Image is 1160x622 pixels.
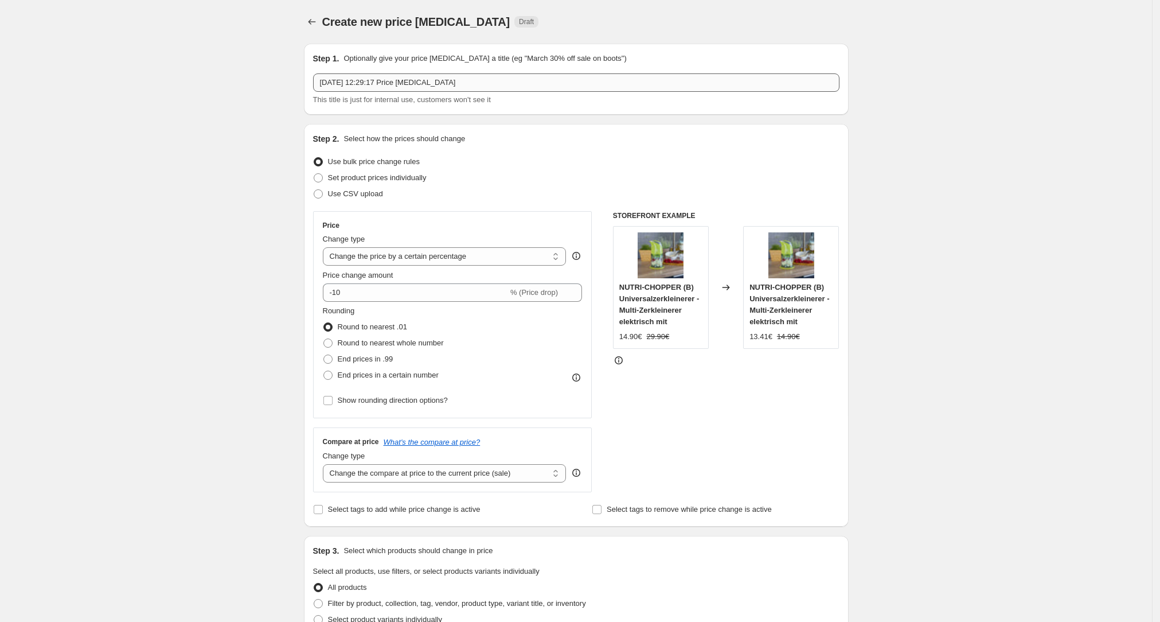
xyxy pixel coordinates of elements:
[619,283,699,326] span: NUTRI-CHOPPER (B) Universalzerkleinerer - Multi-Zerkleinerer elektrisch mit
[313,133,339,145] h2: Step 2.
[313,73,839,92] input: 30% off holiday sale
[338,322,407,331] span: Round to nearest .01
[571,467,582,479] div: help
[343,133,465,145] p: Select how the prices should change
[323,283,508,302] input: -15
[343,545,493,557] p: Select which products should change in price
[304,14,320,30] button: Price change jobs
[323,306,355,315] span: Rounding
[323,235,365,243] span: Change type
[613,211,839,220] h6: STOREFRONT EXAMPLE
[338,396,448,405] span: Show rounding direction options?
[322,15,510,28] span: Create new price [MEDICAL_DATA]
[768,232,814,278] img: nutrilovers-all-products-nutrilovers-b-universalzerkleinerer-multi-zerkleinerer-elektrisch-mit-ku...
[328,189,383,198] span: Use CSV upload
[777,331,800,343] strike: 14.90€
[338,355,393,363] span: End prices in .99
[343,53,626,64] p: Optionally give your price [MEDICAL_DATA] a title (eg "March 30% off sale on boots")
[338,371,439,379] span: End prices in a certain number
[338,339,444,347] span: Round to nearest whole number
[749,331,772,343] div: 13.41€
[313,567,540,576] span: Select all products, use filters, or select products variants individually
[323,452,365,460] span: Change type
[519,17,534,26] span: Draft
[323,437,379,446] h3: Compare at price
[313,53,339,64] h2: Step 1.
[328,157,420,166] span: Use bulk price change rules
[749,283,829,326] span: NUTRI-CHOPPER (B) Universalzerkleinerer - Multi-Zerkleinerer elektrisch mit
[571,250,582,262] div: help
[313,545,339,557] h2: Step 3.
[328,505,481,514] span: Select tags to add while price change is active
[313,95,491,104] span: This title is just for internal use, customers won't see it
[323,271,393,279] span: Price change amount
[607,505,772,514] span: Select tags to remove while price change is active
[619,331,642,343] div: 14.90€
[510,288,558,297] span: % (Price drop)
[647,331,670,343] strike: 29.90€
[328,583,367,592] span: All products
[328,173,427,182] span: Set product prices individually
[384,438,481,446] button: What's the compare at price?
[323,221,339,230] h3: Price
[328,599,586,608] span: Filter by product, collection, tag, vendor, product type, variant title, or inventory
[638,232,683,278] img: nutrilovers-all-products-nutrilovers-b-universalzerkleinerer-multi-zerkleinerer-elektrisch-mit-ku...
